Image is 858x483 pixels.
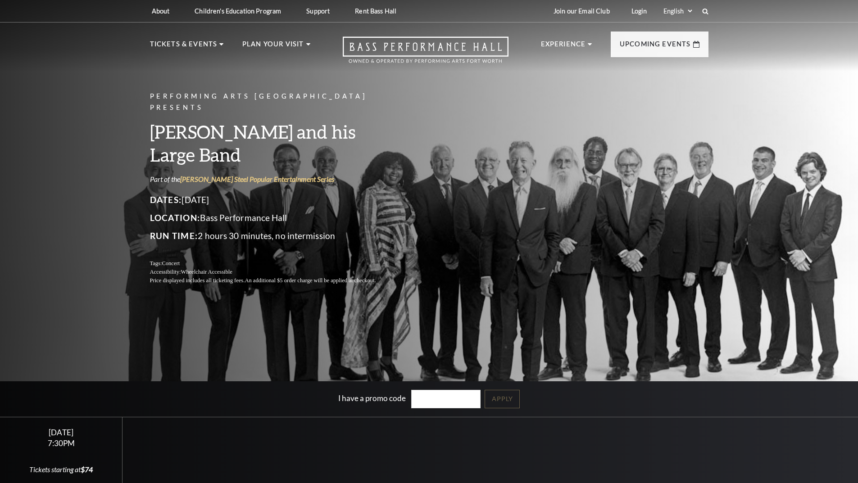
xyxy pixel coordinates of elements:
[11,465,112,474] div: Tickets starting at
[11,439,112,447] div: 7:30PM
[620,39,691,55] p: Upcoming Events
[150,212,200,223] span: Location:
[245,277,376,284] span: An additional $5 order charge will be applied at checkout.
[150,194,182,205] span: Dates:
[150,193,398,207] p: [DATE]
[11,428,112,437] div: [DATE]
[150,120,398,166] h3: [PERSON_NAME] and his Large Band
[150,259,398,268] p: Tags:
[150,174,398,184] p: Part of the
[180,175,334,183] a: [PERSON_NAME] Steel Popular Entertainment Series
[81,465,93,474] span: $74
[150,230,198,241] span: Run Time:
[541,39,586,55] p: Experience
[662,7,694,15] select: Select:
[355,7,396,15] p: Rent Bass Hall
[150,276,398,285] p: Price displayed includes all ticketing fees.
[306,7,330,15] p: Support
[338,393,406,402] label: I have a promo code
[242,39,304,55] p: Plan Your Visit
[195,7,281,15] p: Children's Education Program
[181,269,232,275] span: Wheelchair Accessible
[150,229,398,243] p: 2 hours 30 minutes, no intermission
[150,91,398,113] p: Performing Arts [GEOGRAPHIC_DATA] Presents
[152,7,170,15] p: About
[150,268,398,276] p: Accessibility:
[162,260,180,266] span: Concert
[150,211,398,225] p: Bass Performance Hall
[150,39,218,55] p: Tickets & Events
